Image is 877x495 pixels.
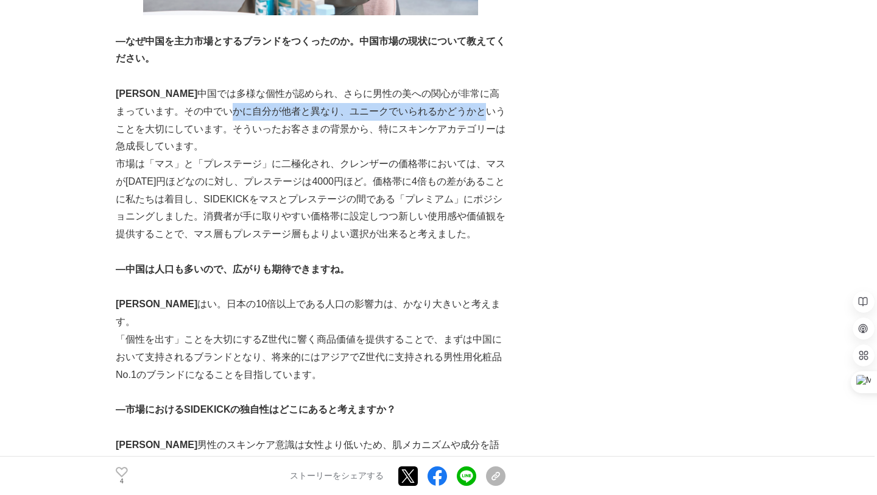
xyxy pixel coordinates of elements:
[116,85,505,155] p: 中国では多様な個性が認められ、さらに男性の美への関心が非常に高まっています。その中でいかに自分が他者と異なり、ユニークでいられるかどうかということを大切にしています。そういったお客さまの背景から...
[116,264,350,274] strong: ―中国は人口も多いので、広がりも期待できますね。
[116,479,128,485] p: 4
[290,471,384,482] p: ストーリーをシェアする
[116,404,396,415] strong: ―市場におけるSIDEKICKの独自性はどこにあると考えますか？
[116,296,505,331] p: はい。日本の10倍以上である人口の影響力は、かなり大きいと考えます。
[116,440,197,450] strong: [PERSON_NAME]
[116,88,197,99] strong: [PERSON_NAME]
[116,299,197,309] strong: [PERSON_NAME]
[116,155,505,243] p: 市場は「マス」と「プレステージ」に二極化され、クレンザーの価格帯においては、マスが[DATE]円ほどなのに対し、プレステージは4000円ほど。価格帯に4倍もの差があることに私たちは着目し、SID...
[116,331,505,383] p: 「個性を出す」ことを大切にするZ世代に響く商品価値を提供することで、まずは中国において支持されるブランドとなり、将来的にはアジアでZ世代に支持される男性用化粧品No.1のブランドになることを目指...
[116,36,505,64] strong: ―なぜ中国を主力市場とするブランドをつくったのか。中国市場の現状について教えてください。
